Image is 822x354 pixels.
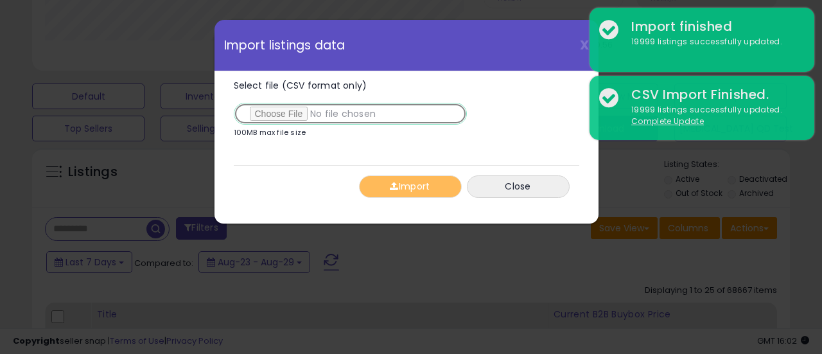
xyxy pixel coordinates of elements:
[224,39,345,51] span: Import listings data
[622,36,805,48] div: 19999 listings successfully updated.
[580,36,589,54] span: X
[234,79,367,92] span: Select file (CSV format only)
[622,85,805,104] div: CSV Import Finished.
[359,175,462,198] button: Import
[622,104,805,128] div: 19999 listings successfully updated.
[631,116,704,127] u: Complete Update
[234,129,306,136] p: 100MB max file size
[467,175,570,198] button: Close
[622,17,805,36] div: Import finished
